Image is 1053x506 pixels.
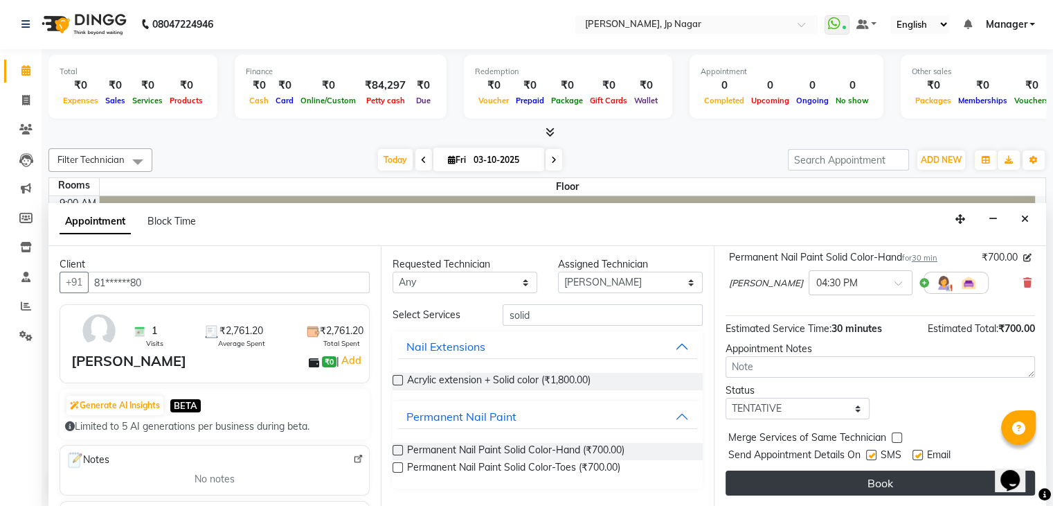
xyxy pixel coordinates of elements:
div: [PERSON_NAME] [71,351,186,372]
span: | [336,352,363,369]
button: ADD NEW [917,150,965,170]
span: 30 min [912,253,937,263]
span: Notes [66,451,109,469]
div: ₹0 [272,78,297,94]
span: Due [413,96,434,105]
span: ₹700.00 [998,322,1035,335]
button: Close [1015,209,1035,230]
div: Redemption [475,66,661,78]
span: Estimated Service Time: [726,322,831,335]
span: Card [272,96,297,105]
div: Permanent Nail Paint [406,408,516,425]
div: ₹0 [246,78,272,94]
span: Voucher [475,96,512,105]
span: Memberships [955,96,1011,105]
div: ₹0 [548,78,586,94]
img: avatar [79,311,119,351]
span: Vouchers [1011,96,1052,105]
span: BETA [170,399,201,412]
div: Status [726,383,870,398]
input: Search by service name [503,304,702,326]
span: ₹2,761.20 [219,324,263,338]
button: Permanent Nail Paint [398,404,696,429]
span: Sales [102,96,129,105]
span: Average Spent [218,338,265,349]
span: Permanent Nail Paint Solid Color-Hand (₹700.00) [407,443,624,460]
span: No show [832,96,872,105]
div: ₹0 [411,78,435,94]
div: ₹0 [129,78,166,94]
button: Book [726,471,1035,496]
span: Appointment [60,209,131,234]
span: Package [548,96,586,105]
b: 08047224946 [152,5,213,44]
div: 0 [701,78,748,94]
span: Wallet [631,96,661,105]
div: Appointment Notes [726,342,1035,356]
span: Gift Cards [586,96,631,105]
div: ₹0 [166,78,206,94]
span: ₹700.00 [982,250,1018,265]
div: Total [60,66,206,78]
img: Interior.png [960,274,977,291]
div: ₹0 [60,78,102,94]
span: SMS [881,448,901,465]
span: ₹0 [322,356,336,367]
span: Online/Custom [297,96,359,105]
span: Upcoming [748,96,793,105]
span: 30 minutes [831,322,882,335]
div: ₹0 [586,78,631,94]
div: Select Services [382,308,492,322]
span: Estimated Total: [928,322,998,335]
small: for [902,253,937,263]
div: Requested Technician [393,257,537,272]
span: Acrylic extension + Solid color (₹1,800.00) [407,373,591,390]
div: ₹0 [955,78,1011,94]
input: Search Appointment [788,149,909,171]
span: Expenses [60,96,102,105]
div: Assigned Technician [558,257,703,272]
div: ₹0 [475,78,512,94]
span: Send Appointment Details On [728,448,861,465]
div: 0 [793,78,832,94]
iframe: chat widget [995,451,1039,492]
span: Packages [912,96,955,105]
div: ₹0 [102,78,129,94]
span: Permanent Nail Paint Solid Color-Toes (₹700.00) [407,460,620,478]
span: No notes [195,472,235,487]
input: Search by Name/Mobile/Email/Code [88,272,370,293]
div: Permanent Nail Paint Solid Color-Hand [729,250,937,265]
a: Add [339,352,363,369]
i: Edit price [1023,254,1032,262]
div: ₹0 [1011,78,1052,94]
div: ₹0 [912,78,955,94]
span: Total Spent [323,338,360,349]
span: ADD NEW [921,155,962,165]
span: Products [166,96,206,105]
span: Merge Services of Same Technician [728,430,886,448]
div: 0 [832,78,872,94]
span: Filter Technician [57,154,125,165]
div: 9:00 AM [57,196,99,211]
span: Cash [246,96,272,105]
div: ₹0 [512,78,548,94]
button: +91 [60,272,89,293]
span: Email [927,448,951,465]
span: Visits [146,338,163,349]
span: Block Time [147,215,196,227]
div: Appointment [701,66,872,78]
span: ₹2,761.20 [320,324,363,338]
span: Completed [701,96,748,105]
span: Manager [985,17,1027,32]
span: Today [378,149,413,171]
button: Nail Extensions [398,334,696,359]
div: Nail Extensions [406,338,485,355]
span: Services [129,96,166,105]
span: Fri [444,155,469,165]
span: Petty cash [363,96,408,105]
div: ₹0 [297,78,359,94]
span: Ongoing [793,96,832,105]
img: logo [35,5,130,44]
span: [PERSON_NAME] [729,277,803,290]
div: Rooms [49,178,99,193]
